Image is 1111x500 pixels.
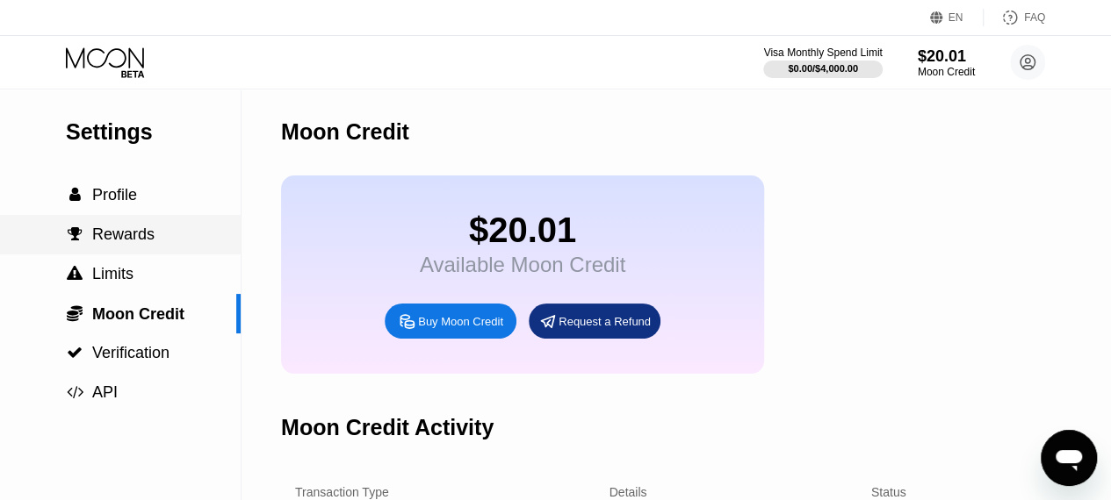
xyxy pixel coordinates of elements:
[66,304,83,322] div: 
[67,345,83,361] span: 
[918,47,975,66] div: $20.01
[92,383,118,401] span: API
[92,186,137,204] span: Profile
[92,305,184,323] span: Moon Credit
[66,345,83,361] div: 
[420,211,625,250] div: $20.01
[1024,11,1045,24] div: FAQ
[418,314,503,329] div: Buy Moon Credit
[529,304,660,339] div: Request a Refund
[67,384,83,400] span: 
[763,46,882,59] div: Visa Monthly Spend Limit
[871,485,906,499] div: Status
[559,314,651,329] div: Request a Refund
[295,485,389,499] div: Transaction Type
[66,187,83,203] div: 
[66,384,83,400] div: 
[281,415,494,440] div: Moon Credit Activity
[92,265,133,282] span: Limits
[68,226,83,242] span: 
[66,119,241,145] div: Settings
[66,266,83,282] div: 
[92,225,155,243] span: Rewards
[930,9,984,26] div: EN
[67,266,83,282] span: 
[788,63,858,74] div: $0.00 / $4,000.00
[918,47,975,78] div: $20.01Moon Credit
[763,46,882,78] div: Visa Monthly Spend Limit$0.00/$4,000.00
[610,485,647,499] div: Details
[281,119,409,145] div: Moon Credit
[92,344,170,361] span: Verification
[949,11,963,24] div: EN
[69,187,81,203] span: 
[918,66,975,78] div: Moon Credit
[420,253,625,277] div: Available Moon Credit
[385,304,516,339] div: Buy Moon Credit
[66,226,83,242] div: 
[1041,430,1097,486] iframe: Button to launch messaging window
[984,9,1045,26] div: FAQ
[67,304,83,322] span: 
